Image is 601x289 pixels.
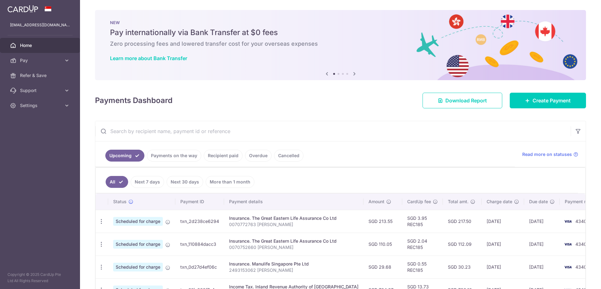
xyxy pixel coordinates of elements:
[423,93,502,108] a: Download Report
[402,210,443,233] td: SGD 3.95 REC185
[443,210,482,233] td: SGD 217.50
[482,210,524,233] td: [DATE]
[407,199,431,205] span: CardUp fee
[522,151,578,157] a: Read more on statuses
[524,210,560,233] td: [DATE]
[229,244,358,250] p: 0070752660 [PERSON_NAME]
[229,238,358,244] div: Insurance. The Great Eastern Life Assurance Co Ltd
[206,176,254,188] a: More than 1 month
[20,87,61,94] span: Support
[95,10,586,80] img: Bank transfer banner
[95,95,173,106] h4: Payments Dashboard
[113,263,163,271] span: Scheduled for charge
[229,261,358,267] div: Insurance. Manulife Singapore Pte Ltd
[10,22,70,28] p: [EMAIL_ADDRESS][DOMAIN_NAME]
[445,97,487,104] span: Download Report
[95,121,571,141] input: Search by recipient name, payment id or reference
[274,150,303,162] a: Cancelled
[131,176,164,188] a: Next 7 days
[110,55,187,61] a: Learn more about Bank Transfer
[363,210,402,233] td: SGD 213.55
[113,240,163,249] span: Scheduled for charge
[229,267,358,273] p: 2493153062 [PERSON_NAME]
[106,176,128,188] a: All
[110,28,571,38] h5: Pay internationally via Bank Transfer at $0 fees
[448,199,468,205] span: Total amt.
[368,199,384,205] span: Amount
[562,218,574,225] img: Bank Card
[175,210,224,233] td: txn_2d238ce6294
[147,150,201,162] a: Payments on the way
[443,233,482,255] td: SGD 112.09
[482,255,524,278] td: [DATE]
[167,176,203,188] a: Next 30 days
[510,93,586,108] a: Create Payment
[529,199,548,205] span: Due date
[363,233,402,255] td: SGD 110.05
[402,255,443,278] td: SGD 0.55 REC185
[562,263,574,271] img: Bank Card
[363,255,402,278] td: SGD 29.68
[113,199,127,205] span: Status
[175,255,224,278] td: txn_0d27d4ef06c
[204,150,243,162] a: Recipient paid
[175,194,224,210] th: Payment ID
[229,215,358,221] div: Insurance. The Great Eastern Life Assurance Co Ltd
[482,233,524,255] td: [DATE]
[20,42,61,49] span: Home
[224,194,363,210] th: Payment details
[575,219,587,224] span: 4340
[105,150,144,162] a: Upcoming
[575,241,587,247] span: 4340
[113,217,163,226] span: Scheduled for charge
[229,221,358,228] p: 0070772763 [PERSON_NAME]
[110,20,571,25] p: NEW
[402,233,443,255] td: SGD 2.04 REC185
[175,233,224,255] td: txn_110884dacc3
[20,102,61,109] span: Settings
[487,199,512,205] span: Charge date
[8,5,38,13] img: CardUp
[110,40,571,48] h6: Zero processing fees and lowered transfer cost for your overseas expenses
[522,151,572,157] span: Read more on statuses
[20,57,61,64] span: Pay
[245,150,272,162] a: Overdue
[524,255,560,278] td: [DATE]
[443,255,482,278] td: SGD 30.23
[575,264,587,270] span: 4340
[524,233,560,255] td: [DATE]
[20,72,61,79] span: Refer & Save
[562,240,574,248] img: Bank Card
[533,97,571,104] span: Create Payment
